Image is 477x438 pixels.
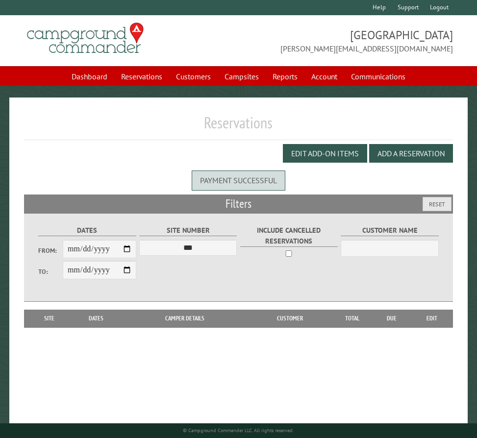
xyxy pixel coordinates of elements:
th: Customer [247,310,332,327]
div: Payment successful [192,170,285,190]
button: Add a Reservation [369,144,453,163]
small: © Campground Commander LLC. All rights reserved. [183,427,294,434]
th: Camper Details [123,310,247,327]
label: Site Number [139,225,237,236]
th: Edit [411,310,453,327]
button: Reset [423,197,452,211]
img: Campground Commander [24,19,147,57]
a: Dashboard [66,67,113,86]
button: Edit Add-on Items [283,144,367,163]
label: Customer Name [341,225,438,236]
h1: Reservations [24,113,453,140]
a: Reservations [115,67,168,86]
label: To: [38,267,63,276]
a: Campsites [219,67,265,86]
a: Account [305,67,343,86]
th: Dates [69,310,123,327]
a: Reports [267,67,303,86]
th: Total [333,310,372,327]
th: Site [29,310,70,327]
a: Customers [170,67,217,86]
h2: Filters [24,195,453,213]
label: Include Cancelled Reservations [240,225,338,246]
span: [GEOGRAPHIC_DATA] [PERSON_NAME][EMAIL_ADDRESS][DOMAIN_NAME] [239,27,453,54]
th: Due [372,310,411,327]
a: Communications [345,67,411,86]
label: From: [38,246,63,255]
label: Dates [38,225,136,236]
